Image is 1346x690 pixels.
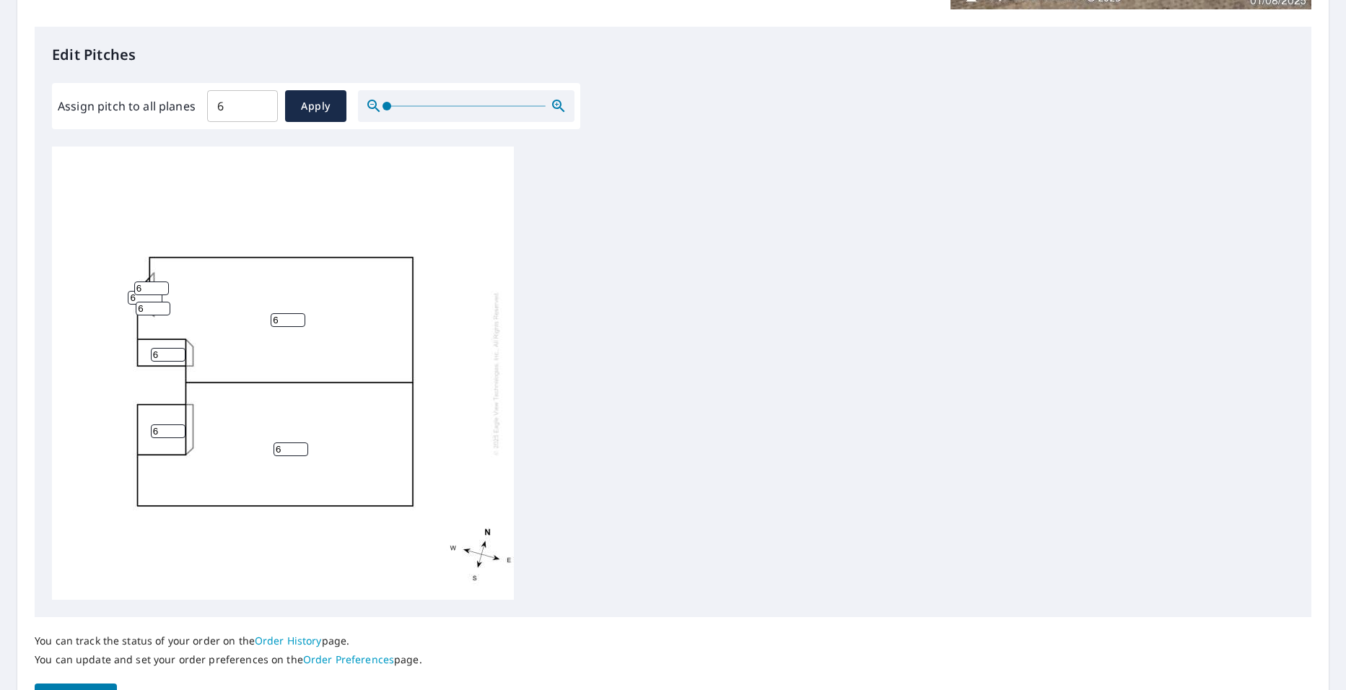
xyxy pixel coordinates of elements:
input: 00.0 [207,86,278,126]
p: You can track the status of your order on the page. [35,634,422,647]
p: Edit Pitches [52,44,1294,66]
a: Order History [255,634,322,647]
a: Order Preferences [303,652,394,666]
button: Apply [285,90,346,122]
p: You can update and set your order preferences on the page. [35,653,422,666]
label: Assign pitch to all planes [58,97,196,115]
span: Apply [297,97,335,115]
